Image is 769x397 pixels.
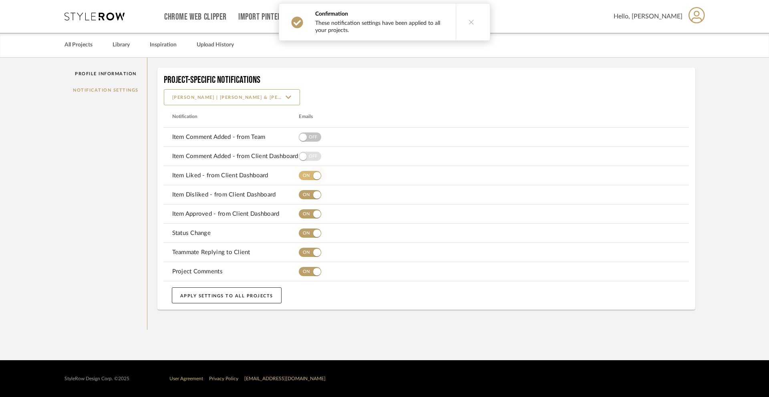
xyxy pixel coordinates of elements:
td: Status Change [163,229,299,237]
a: Privacy Policy [209,376,238,381]
a: Inspiration [150,40,177,50]
td: Item Comment Added - from Team [163,133,299,141]
div: StyleRow Design Corp. ©2025 [64,376,129,382]
div: These notification settings have been applied to all your projects. [315,20,448,34]
input: SELECT A PROJECT TO MANAGE NOTIFICATIONS [164,89,300,105]
a: Chrome Web Clipper [164,14,227,20]
a: User Agreement [169,376,203,381]
h4: Project-Specific Notifications [164,74,689,86]
td: Project Comments [163,268,299,276]
span: Hello, [PERSON_NAME] [614,12,682,21]
th: Notification [163,112,299,121]
th: Emails [299,112,435,121]
td: Item Approved - from Client Dashboard [163,210,299,218]
td: Item Liked - from Client Dashboard [163,172,299,180]
td: Teammate Replying to Client [163,249,299,257]
a: All Projects [64,40,93,50]
button: APPLY SETTINGS TO ALL PROJECTS [172,287,282,303]
a: Profile Information [64,66,147,82]
a: Library [113,40,130,50]
div: Confirmation [315,10,448,18]
a: [EMAIL_ADDRESS][DOMAIN_NAME] [244,376,326,381]
td: Item Disliked - from Client Dashboard [163,191,299,199]
a: Upload History [197,40,234,50]
a: Import Pinterest [238,14,292,20]
td: Item Comment Added - from Client Dashboard [163,152,299,160]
